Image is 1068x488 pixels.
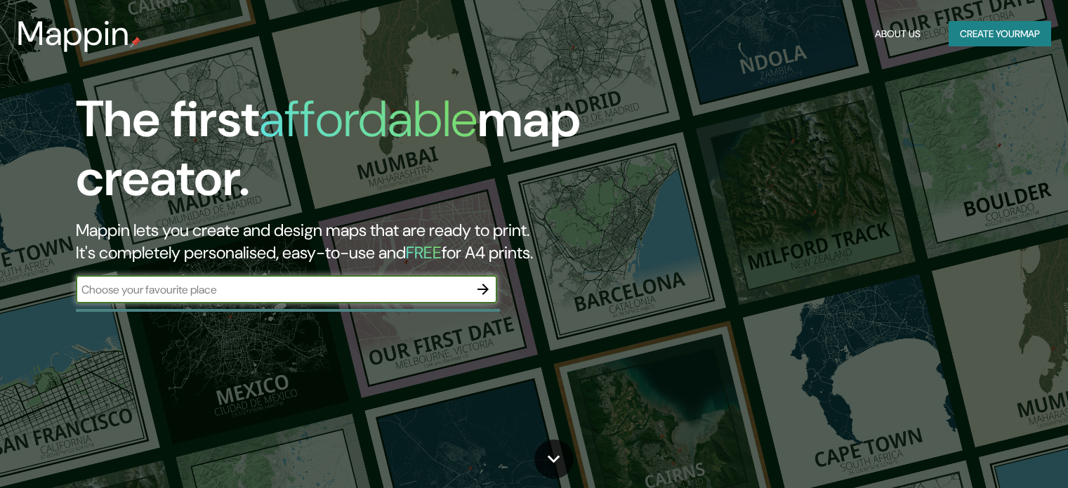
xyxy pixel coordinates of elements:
h2: Mappin lets you create and design maps that are ready to print. It's completely personalised, eas... [76,219,610,264]
h5: FREE [406,242,442,263]
button: Create yourmap [949,21,1051,47]
img: mappin-pin [130,37,141,48]
button: About Us [869,21,926,47]
input: Choose your favourite place [76,282,469,298]
h1: The first map creator. [76,90,610,219]
h1: affordable [259,86,477,152]
h3: Mappin [17,14,130,53]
